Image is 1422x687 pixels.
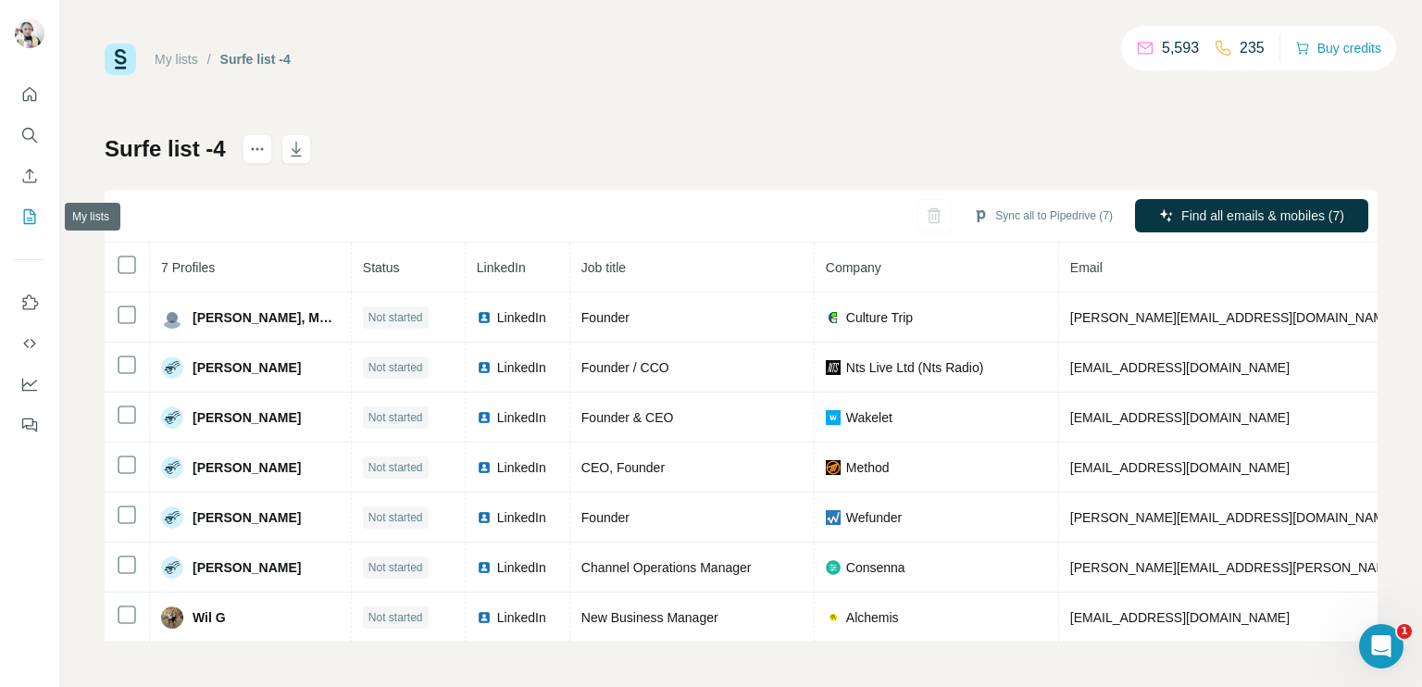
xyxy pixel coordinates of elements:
[846,558,905,577] span: Consenna
[826,460,841,475] img: company-logo
[207,50,211,69] li: /
[155,52,198,67] a: My lists
[161,606,183,629] img: Avatar
[497,608,546,627] span: LinkedIn
[368,309,423,326] span: Not started
[368,609,423,626] span: Not started
[1162,37,1199,59] p: 5,593
[368,459,423,476] span: Not started
[497,458,546,477] span: LinkedIn
[15,368,44,401] button: Dashboard
[497,558,546,577] span: LinkedIn
[161,356,183,379] img: Avatar
[826,410,841,425] img: company-logo
[161,306,183,329] img: Avatar
[846,458,890,477] span: Method
[15,119,44,152] button: Search
[477,610,492,625] img: LinkedIn logo
[193,558,301,577] span: [PERSON_NAME]
[477,410,492,425] img: LinkedIn logo
[161,506,183,529] img: Avatar
[846,408,892,427] span: Wakelet
[846,308,913,327] span: Culture Trip
[220,50,291,69] div: Surfe list -4
[15,286,44,319] button: Use Surfe on LinkedIn
[581,460,665,475] span: CEO, Founder
[1070,260,1103,275] span: Email
[15,78,44,111] button: Quick start
[161,406,183,429] img: Avatar
[1070,410,1290,425] span: [EMAIL_ADDRESS][DOMAIN_NAME]
[368,559,423,576] span: Not started
[477,360,492,375] img: LinkedIn logo
[826,310,841,325] img: company-logo
[1070,310,1396,325] span: [PERSON_NAME][EMAIL_ADDRESS][DOMAIN_NAME]
[193,508,301,527] span: [PERSON_NAME]
[368,509,423,526] span: Not started
[243,134,272,164] button: actions
[826,260,881,275] span: Company
[1397,624,1412,639] span: 1
[193,458,301,477] span: [PERSON_NAME]
[15,19,44,48] img: Avatar
[105,44,136,75] img: Surfe Logo
[15,327,44,360] button: Use Surfe API
[846,508,902,527] span: Wefunder
[1359,624,1403,668] iframe: Intercom live chat
[497,508,546,527] span: LinkedIn
[193,358,301,377] span: [PERSON_NAME]
[497,408,546,427] span: LinkedIn
[477,510,492,525] img: LinkedIn logo
[581,560,752,575] span: Channel Operations Manager
[1181,206,1344,225] span: Find all emails & mobiles (7)
[477,310,492,325] img: LinkedIn logo
[581,310,630,325] span: Founder
[161,556,183,579] img: Avatar
[826,610,841,625] img: company-logo
[846,358,984,377] span: Nts Live Ltd (Nts Radio)
[15,408,44,442] button: Feedback
[581,510,630,525] span: Founder
[581,260,626,275] span: Job title
[161,260,215,275] span: 7 Profiles
[477,260,526,275] span: LinkedIn
[1070,360,1290,375] span: [EMAIL_ADDRESS][DOMAIN_NAME]
[105,134,226,164] h1: Surfe list -4
[193,408,301,427] span: [PERSON_NAME]
[477,460,492,475] img: LinkedIn logo
[497,358,546,377] span: LinkedIn
[1070,510,1396,525] span: [PERSON_NAME][EMAIL_ADDRESS][DOMAIN_NAME]
[193,308,340,327] span: [PERSON_NAME], MD, PhD
[193,608,226,627] span: Wil G
[1295,35,1381,61] button: Buy credits
[161,456,183,479] img: Avatar
[497,308,546,327] span: LinkedIn
[826,560,841,575] img: company-logo
[1070,460,1290,475] span: [EMAIL_ADDRESS][DOMAIN_NAME]
[363,260,400,275] span: Status
[581,360,669,375] span: Founder / CCO
[581,610,718,625] span: New Business Manager
[477,560,492,575] img: LinkedIn logo
[1240,37,1265,59] p: 235
[368,359,423,376] span: Not started
[1070,610,1290,625] span: [EMAIL_ADDRESS][DOMAIN_NAME]
[1135,199,1368,232] button: Find all emails & mobiles (7)
[846,608,899,627] span: Alchemis
[826,360,841,375] img: company-logo
[826,510,841,525] img: company-logo
[960,202,1126,230] button: Sync all to Pipedrive (7)
[15,159,44,193] button: Enrich CSV
[581,410,674,425] span: Founder & CEO
[15,200,44,233] button: My lists
[368,409,423,426] span: Not started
